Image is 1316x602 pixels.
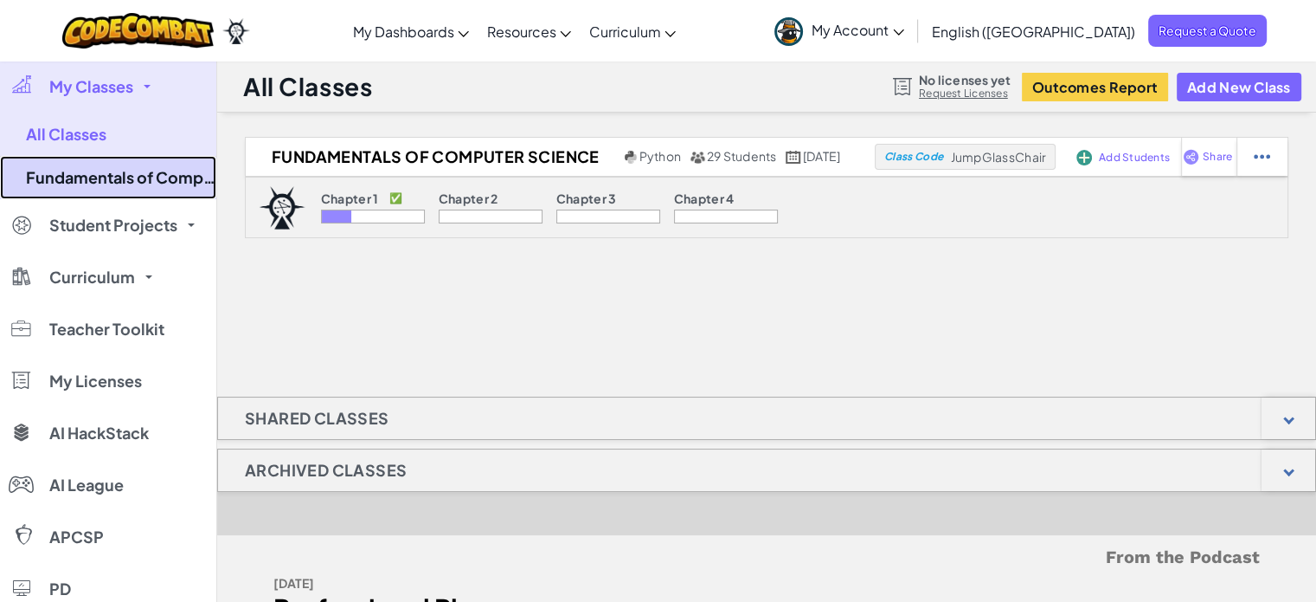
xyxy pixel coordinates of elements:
span: Curriculum [588,23,660,41]
span: Student Projects [49,217,177,233]
span: AI HackStack [49,425,149,441]
button: Add New Class [1177,73,1301,101]
h1: Archived Classes [218,449,433,492]
span: Class Code [884,152,943,162]
img: IconAddStudents.svg [1076,150,1092,165]
a: My Dashboards [343,8,478,55]
span: Resources [486,23,555,41]
img: MultipleUsers.png [690,151,705,164]
h2: Fundamentals of Computer Science [246,144,620,170]
span: No licenses yet [919,73,1011,87]
button: Outcomes Report [1022,73,1168,101]
span: AI League [49,477,124,493]
span: English ([GEOGRAPHIC_DATA]) [932,23,1135,41]
span: Curriculum [49,269,135,285]
img: IconStudentEllipsis.svg [1254,149,1270,165]
h1: Shared Classes [218,397,416,440]
span: My Dashboards [352,23,453,41]
img: avatar [774,17,803,46]
p: Chapter 4 [674,191,735,205]
a: Fundamentals of Computer Science Python 29 Students [DATE] [246,144,875,170]
img: python.png [625,151,638,164]
span: Python [639,148,681,164]
img: Ozaria [222,18,250,44]
img: calendar.svg [786,151,801,164]
span: Teacher Toolkit [49,321,164,337]
p: Chapter 3 [556,191,617,205]
span: 29 Students [707,148,777,164]
span: JumpGlassChair [950,149,1046,165]
span: Add Students [1099,152,1170,163]
img: IconShare_Purple.svg [1183,149,1199,165]
span: My Account [812,21,904,39]
div: [DATE] [273,571,754,596]
span: Share [1203,152,1232,162]
img: logo [259,186,305,230]
p: Chapter 1 [321,191,379,205]
p: Chapter 2 [439,191,498,205]
a: My Account [766,3,913,58]
p: ✅ [389,191,402,205]
a: Request Licenses [919,87,1011,100]
a: Curriculum [580,8,684,55]
span: My Licenses [49,373,142,389]
a: English ([GEOGRAPHIC_DATA]) [923,8,1144,55]
img: CodeCombat logo [62,13,214,49]
a: Request a Quote [1148,15,1267,47]
a: Resources [478,8,580,55]
h5: From the Podcast [273,544,1260,571]
h1: All Classes [243,70,372,103]
span: My Classes [49,79,133,94]
span: [DATE] [803,148,840,164]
